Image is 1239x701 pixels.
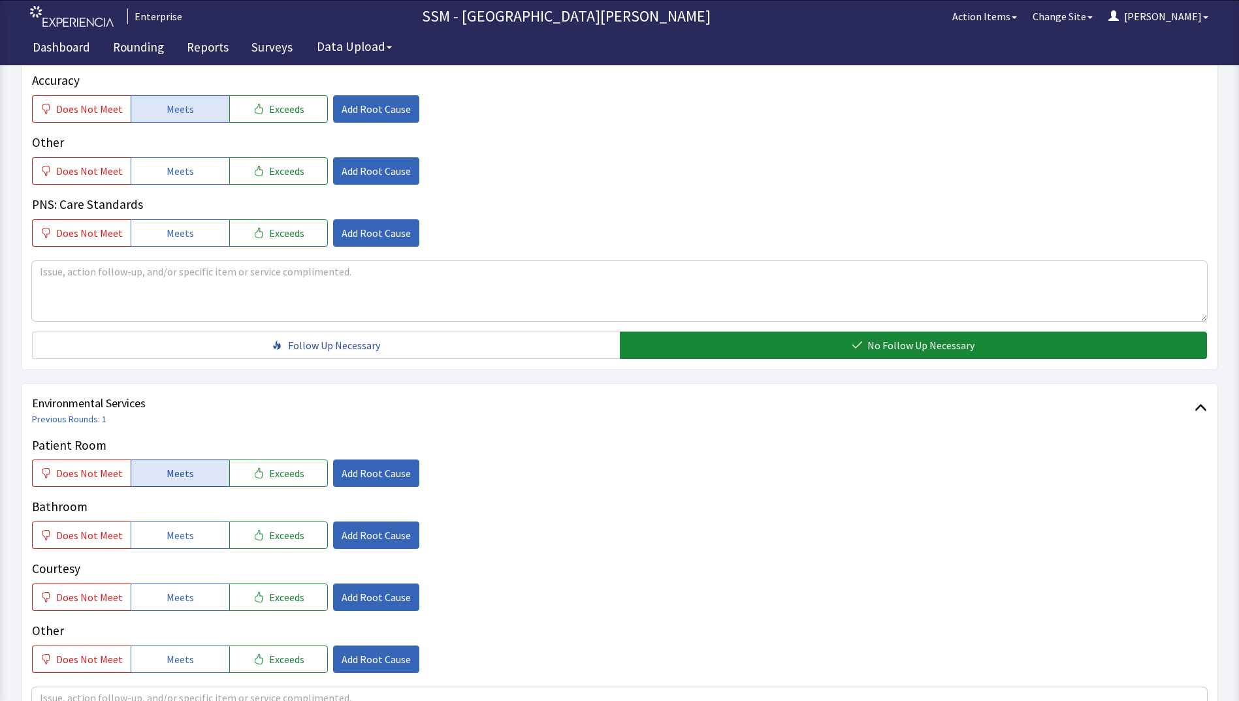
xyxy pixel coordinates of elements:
button: Exceeds [229,95,328,123]
a: Previous Rounds: 1 [32,413,106,425]
button: Change Site [1025,3,1101,29]
span: Does Not Meet [56,651,123,667]
span: Exceeds [269,527,304,543]
span: Does Not Meet [56,465,123,481]
button: Does Not Meet [32,157,131,185]
p: Bathroom [32,497,1207,516]
button: Meets [131,95,229,123]
button: Exceeds [229,460,328,487]
button: Meets [131,157,229,185]
span: Exceeds [269,589,304,605]
a: Rounding [103,33,174,65]
button: Exceeds [229,646,328,673]
button: Meets [131,646,229,673]
p: Other [32,621,1207,640]
p: Patient Room [32,436,1207,455]
button: Add Root Cause [333,460,419,487]
button: Action Items [944,3,1025,29]
button: Exceeds [229,584,328,611]
span: Exceeds [269,225,304,241]
span: Exceeds [269,465,304,481]
button: Does Not Meet [32,95,131,123]
a: Reports [177,33,238,65]
span: Does Not Meet [56,163,123,179]
img: experiencia_logo.png [30,6,114,27]
span: Exceeds [269,163,304,179]
button: Add Root Cause [333,584,419,611]
button: Does Not Meet [32,219,131,247]
div: Enterprise [127,8,182,24]
button: Does Not Meet [32,646,131,673]
span: Add Root Cause [342,163,411,179]
p: PNS: Care Standards [32,195,1207,214]
span: Add Root Cause [342,589,411,605]
button: Exceeds [229,522,328,549]
span: Add Root Cause [342,651,411,667]
span: Exceeds [269,651,304,667]
button: Add Root Cause [333,219,419,247]
span: Meets [167,527,194,543]
p: Accuracy [32,71,1207,90]
span: Add Root Cause [342,465,411,481]
span: Environmental Services [32,394,1195,413]
button: Add Root Cause [333,646,419,673]
span: Meets [167,465,194,481]
button: Does Not Meet [32,522,131,549]
button: Meets [131,219,229,247]
span: No Follow Up Necessary [867,337,974,353]
p: Courtesy [32,559,1207,578]
button: Exceeds [229,157,328,185]
span: Does Not Meet [56,589,123,605]
span: Meets [167,225,194,241]
a: Dashboard [23,33,100,65]
button: Add Root Cause [333,95,419,123]
button: Follow Up Necessary [32,332,620,359]
span: Add Root Cause [342,225,411,241]
button: Add Root Cause [333,522,419,549]
button: [PERSON_NAME] [1101,3,1216,29]
button: Does Not Meet [32,584,131,611]
span: Meets [167,101,194,117]
span: Add Root Cause [342,527,411,543]
button: Meets [131,584,229,611]
button: Add Root Cause [333,157,419,185]
button: Meets [131,460,229,487]
p: SSM - [GEOGRAPHIC_DATA][PERSON_NAME] [187,6,944,27]
span: Does Not Meet [56,225,123,241]
button: Data Upload [309,35,400,59]
button: No Follow Up Necessary [620,332,1208,359]
button: Exceeds [229,219,328,247]
span: Add Root Cause [342,101,411,117]
span: Meets [167,651,194,667]
span: Meets [167,163,194,179]
span: Exceeds [269,101,304,117]
span: Meets [167,589,194,605]
p: Other [32,133,1207,152]
a: Surveys [242,33,302,65]
button: Does Not Meet [32,460,131,487]
span: Does Not Meet [56,101,123,117]
button: Meets [131,522,229,549]
span: Follow Up Necessary [288,337,380,353]
span: Does Not Meet [56,527,123,543]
